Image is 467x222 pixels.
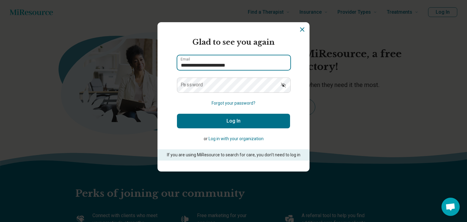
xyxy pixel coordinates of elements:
button: Forgot your password? [212,100,255,106]
button: Show password [277,78,290,92]
p: If you are using MiResource to search for care, you don’t need to log in [166,152,301,158]
label: Password [181,82,203,87]
p: or [177,136,290,142]
label: Email [181,57,190,61]
button: Log In [177,114,290,128]
h2: Glad to see you again [177,37,290,48]
button: Dismiss [299,26,306,33]
section: Login Dialog [157,22,310,172]
button: Log in with your organization [209,136,264,142]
